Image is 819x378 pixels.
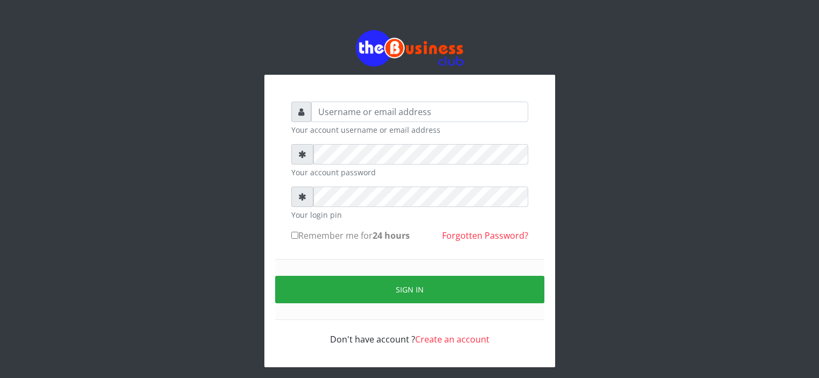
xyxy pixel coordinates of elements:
small: Your account username or email address [291,124,528,135]
a: Forgotten Password? [442,230,528,241]
button: Sign in [275,276,544,303]
label: Remember me for [291,229,410,242]
input: Remember me for24 hours [291,232,298,239]
small: Your account password [291,167,528,178]
a: Create an account [415,333,489,345]
input: Username or email address [311,102,528,122]
small: Your login pin [291,209,528,220]
b: 24 hours [373,230,410,241]
div: Don't have account ? [291,320,528,346]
